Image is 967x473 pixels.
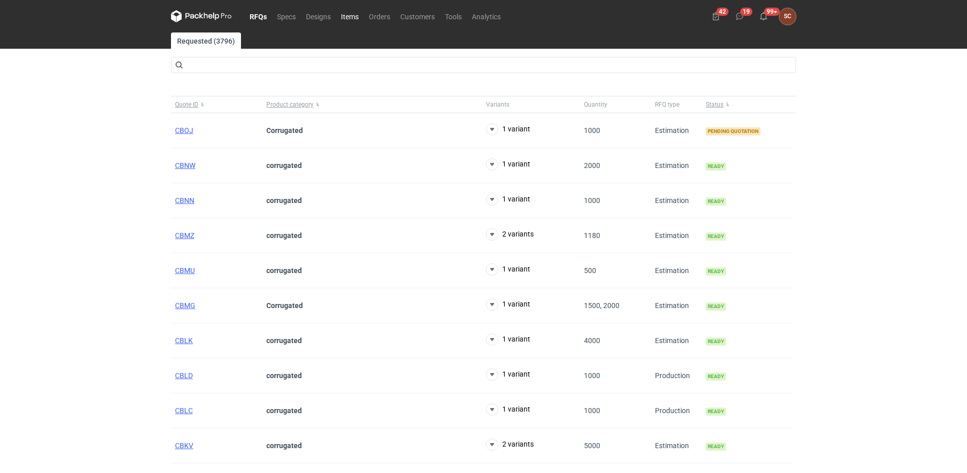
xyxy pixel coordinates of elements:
[395,10,440,22] a: Customers
[779,8,796,25] button: SC
[175,266,195,275] a: CBMU
[175,196,194,205] a: CBNN
[486,228,534,241] button: 2 variants
[266,371,302,380] strong: corrugated
[175,126,193,134] a: CBOJ
[364,10,395,22] a: Orders
[171,10,232,22] svg: Packhelp Pro
[266,100,314,109] span: Product category
[651,393,702,428] div: Production
[266,161,302,170] strong: corrugated
[651,358,702,393] div: Production
[584,442,600,450] span: 5000
[755,8,772,24] button: 99+
[440,10,467,22] a: Tools
[706,232,726,241] span: Ready
[706,373,726,381] span: Ready
[486,158,530,171] button: 1 variant
[486,100,509,109] span: Variants
[266,407,302,415] strong: corrugated
[175,407,193,415] a: CBLC
[486,123,530,136] button: 1 variant
[706,408,726,416] span: Ready
[651,323,702,358] div: Estimation
[584,266,596,275] span: 500
[651,113,702,148] div: Estimation
[486,333,530,346] button: 1 variant
[651,183,702,218] div: Estimation
[467,10,506,22] a: Analytics
[651,218,702,253] div: Estimation
[651,288,702,323] div: Estimation
[266,301,303,310] strong: Corrugated
[706,162,726,171] span: Ready
[175,371,193,380] a: CBLD
[486,193,530,206] button: 1 variant
[584,100,607,109] span: Quantity
[732,8,748,24] button: 19
[651,148,702,183] div: Estimation
[486,368,530,381] button: 1 variant
[171,32,241,49] a: Requested (3796)
[266,336,302,345] strong: corrugated
[655,100,679,109] span: RFQ type
[175,336,193,345] a: CBLK
[584,196,600,205] span: 1000
[706,443,726,451] span: Ready
[171,96,262,113] button: Quote ID
[706,100,723,109] span: Status
[486,263,530,276] button: 1 variant
[706,337,726,346] span: Ready
[584,231,600,240] span: 1180
[266,266,302,275] strong: corrugated
[706,197,726,206] span: Ready
[266,442,302,450] strong: corrugated
[175,301,195,310] a: CBMG
[706,267,726,276] span: Ready
[175,161,195,170] a: CBNW
[266,231,302,240] strong: corrugated
[272,10,301,22] a: Specs
[486,403,530,416] button: 1 variant
[175,231,194,240] a: CBMZ
[266,126,303,134] strong: Corrugated
[702,96,793,113] button: Status
[584,301,619,310] span: 1500, 2000
[175,442,193,450] a: CBKV
[584,336,600,345] span: 4000
[486,438,534,451] button: 2 variants
[651,428,702,463] div: Estimation
[779,8,796,25] div: Sylwia Cichórz
[301,10,336,22] a: Designs
[584,407,600,415] span: 1000
[266,196,302,205] strong: corrugated
[708,8,724,24] button: 42
[706,127,761,136] span: Pending quotation
[651,253,702,288] div: Estimation
[486,298,530,311] button: 1 variant
[336,10,364,22] a: Items
[706,302,726,311] span: Ready
[262,96,482,113] button: Product category
[584,371,600,380] span: 1000
[584,126,600,134] span: 1000
[175,100,198,109] span: Quote ID
[584,161,600,170] span: 2000
[245,10,272,22] a: RFQs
